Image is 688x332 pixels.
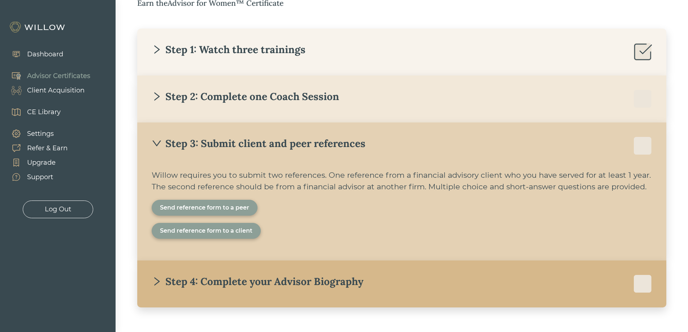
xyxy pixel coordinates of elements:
[27,172,53,182] div: Support
[27,86,85,95] div: Client Acquisition
[152,137,365,150] div: Step 3: Submit client and peer references
[4,126,68,141] a: Settings
[4,83,90,98] a: Client Acquisition
[4,105,61,119] a: CE Library
[152,275,363,288] div: Step 4: Complete your Advisor Biography
[4,69,90,83] a: Advisor Certificates
[27,158,56,168] div: Upgrade
[45,204,71,214] div: Log Out
[27,129,54,139] div: Settings
[152,91,162,102] span: right
[27,71,90,81] div: Advisor Certificates
[4,47,63,61] a: Dashboard
[9,21,67,33] img: Willow
[27,107,61,117] div: CE Library
[4,141,68,155] a: Refer & Earn
[152,44,162,55] span: right
[27,49,63,59] div: Dashboard
[27,143,68,153] div: Refer & Earn
[152,43,306,56] div: Step 1: Watch three trainings
[152,90,339,103] div: Step 2: Complete one Coach Session
[160,203,249,212] div: Send reference form to a peer
[160,227,252,235] div: Send reference form to a client
[152,138,162,148] span: down
[152,169,652,193] div: Willow requires you to submit two references. One reference from a financial advisory client who ...
[4,155,68,170] a: Upgrade
[152,276,162,286] span: right
[152,200,258,216] button: Send reference form to a peer
[152,223,261,239] button: Send reference form to a client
